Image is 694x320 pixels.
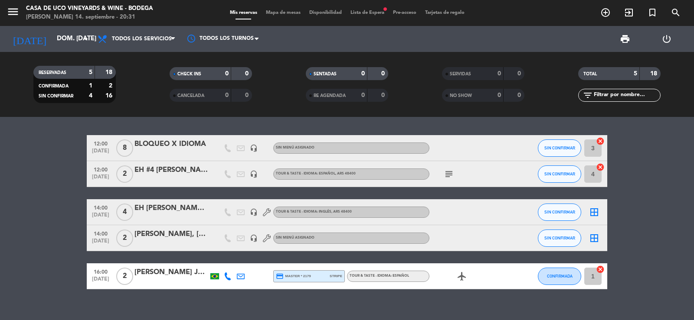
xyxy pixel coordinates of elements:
[116,268,133,285] span: 2
[225,71,229,77] strong: 0
[90,202,111,212] span: 14:00
[538,268,581,285] button: CONFIRMADA
[89,93,92,99] strong: 4
[646,26,687,52] div: LOG OUT
[544,171,575,176] span: SIN CONFIRMAR
[671,7,681,18] i: search
[450,72,471,76] span: SERVIDAS
[177,94,204,98] span: CANCELADA
[276,272,311,280] span: master * 2179
[589,207,599,217] i: border_all
[346,10,389,15] span: Lista de Espera
[134,229,208,240] div: [PERSON_NAME], [PERSON_NAME]
[90,138,111,148] span: 12:00
[517,71,523,77] strong: 0
[305,10,346,15] span: Disponibilidad
[7,5,20,18] i: menu
[90,164,111,174] span: 12:00
[381,71,386,77] strong: 0
[538,139,581,157] button: SIN CONFIRMAR
[314,94,346,98] span: RE AGENDADA
[661,34,672,44] i: power_settings_new
[381,92,386,98] strong: 0
[314,72,337,76] span: SENTADAS
[89,69,92,75] strong: 5
[226,10,262,15] span: Mis reservas
[517,92,523,98] strong: 0
[90,148,111,158] span: [DATE]
[109,83,114,89] strong: 2
[450,94,472,98] span: NO SHOW
[26,4,153,13] div: Casa de Uco Vineyards & Wine - Bodega
[589,233,599,243] i: border_all
[276,210,352,213] span: TOUR & TASTE - IDIOMA: INGLÉS
[596,265,605,274] i: cancel
[457,271,467,281] i: airplanemode_active
[134,203,208,214] div: EH [PERSON_NAME] Latin #11
[361,71,365,77] strong: 0
[389,10,421,15] span: Pre-acceso
[421,10,469,15] span: Tarjetas de regalo
[134,165,208,176] div: EH #4 [PERSON_NAME]
[444,169,454,179] i: subject
[650,71,659,77] strong: 18
[276,236,314,239] span: Sin menú asignado
[538,165,581,183] button: SIN CONFIRMAR
[544,145,575,150] span: SIN CONFIRMAR
[335,172,356,175] span: , ARS 48400
[245,92,250,98] strong: 0
[116,204,133,221] span: 4
[245,71,250,77] strong: 0
[262,10,305,15] span: Mapa de mesas
[600,7,611,18] i: add_circle_outline
[81,34,91,44] i: arrow_drop_down
[7,5,20,21] button: menu
[250,144,258,152] i: headset_mic
[116,139,133,157] span: 8
[538,229,581,247] button: SIN CONFIRMAR
[116,165,133,183] span: 2
[361,92,365,98] strong: 0
[90,174,111,184] span: [DATE]
[90,238,111,248] span: [DATE]
[538,204,581,221] button: SIN CONFIRMAR
[116,229,133,247] span: 2
[544,236,575,240] span: SIN CONFIRMAR
[134,267,208,278] div: [PERSON_NAME] Junior
[26,13,153,22] div: [PERSON_NAME] 14. septiembre - 20:31
[90,228,111,238] span: 14:00
[105,93,114,99] strong: 16
[276,272,284,280] i: credit_card
[39,84,69,88] span: CONFIRMADA
[547,274,573,278] span: CONFIRMADA
[225,92,229,98] strong: 0
[250,170,258,178] i: headset_mic
[498,92,501,98] strong: 0
[89,83,92,89] strong: 1
[620,34,630,44] span: print
[105,69,114,75] strong: 18
[250,234,258,242] i: headset_mic
[250,208,258,216] i: headset_mic
[634,71,637,77] strong: 5
[134,139,208,150] div: BLOQUEO X IDIOMA
[90,266,111,276] span: 16:00
[177,72,201,76] span: CHECK INS
[330,273,342,279] span: stripe
[544,210,575,214] span: SIN CONFIRMAR
[39,71,66,75] span: RESERVADAS
[90,212,111,222] span: [DATE]
[593,91,660,100] input: Filtrar por nombre...
[7,29,52,48] i: [DATE]
[383,6,388,12] span: fiber_manual_record
[331,210,352,213] span: , ARS 48400
[498,71,501,77] strong: 0
[276,172,356,175] span: TOUR & TASTE - IDIOMA: ESPAÑOL
[112,36,172,42] span: Todos los servicios
[624,7,634,18] i: exit_to_app
[583,90,593,100] i: filter_list
[583,72,597,76] span: TOTAL
[90,276,111,286] span: [DATE]
[39,94,73,98] span: SIN CONFIRMAR
[350,274,409,278] span: TOUR & TASTE - IDIOMA: ESPAÑOL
